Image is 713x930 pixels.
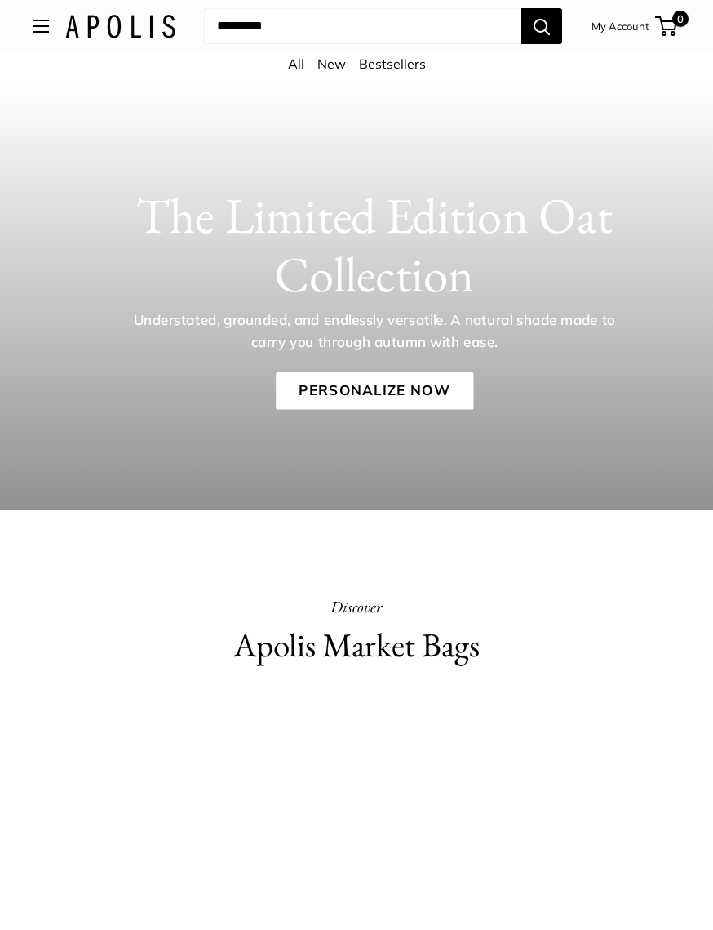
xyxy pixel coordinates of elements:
[317,56,346,72] a: New
[359,56,426,72] a: Bestsellers
[122,309,627,353] p: Understated, grounded, and endlessly versatile. A natural shade made to carry you through autumn ...
[288,56,304,72] a: All
[33,621,680,670] h2: Apolis Market Bags
[33,20,49,33] button: Open menu
[276,372,473,410] a: Personalize Now
[591,16,649,36] a: My Account
[672,11,689,27] span: 0
[204,8,521,44] input: Search...
[65,15,175,38] img: Apolis
[657,16,677,36] a: 0
[521,8,562,44] button: Search
[33,592,680,621] p: Discover
[67,186,682,304] h1: The Limited Edition Oat Collection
